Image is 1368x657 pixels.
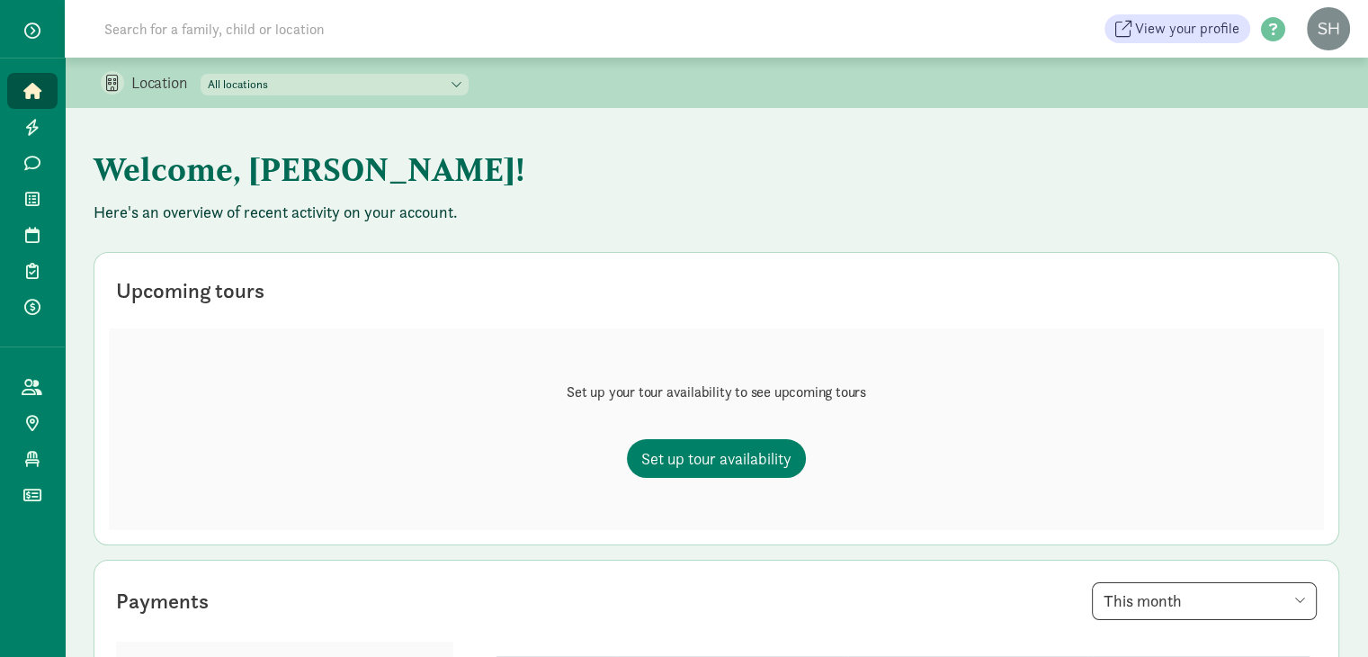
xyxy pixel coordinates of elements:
[94,202,1339,223] p: Here's an overview of recent activity on your account.
[94,11,598,47] input: Search for a family, child or location
[641,446,791,471] span: Set up tour availability
[94,137,984,202] h1: Welcome, [PERSON_NAME]!
[567,382,866,403] p: Set up your tour availability to see upcoming tours
[1135,18,1239,40] span: View your profile
[627,439,806,478] a: Set up tour availability
[1278,571,1368,657] iframe: Chat Widget
[116,585,209,617] div: Payments
[131,72,201,94] p: Location
[116,274,264,307] div: Upcoming tours
[1104,14,1250,43] a: View your profile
